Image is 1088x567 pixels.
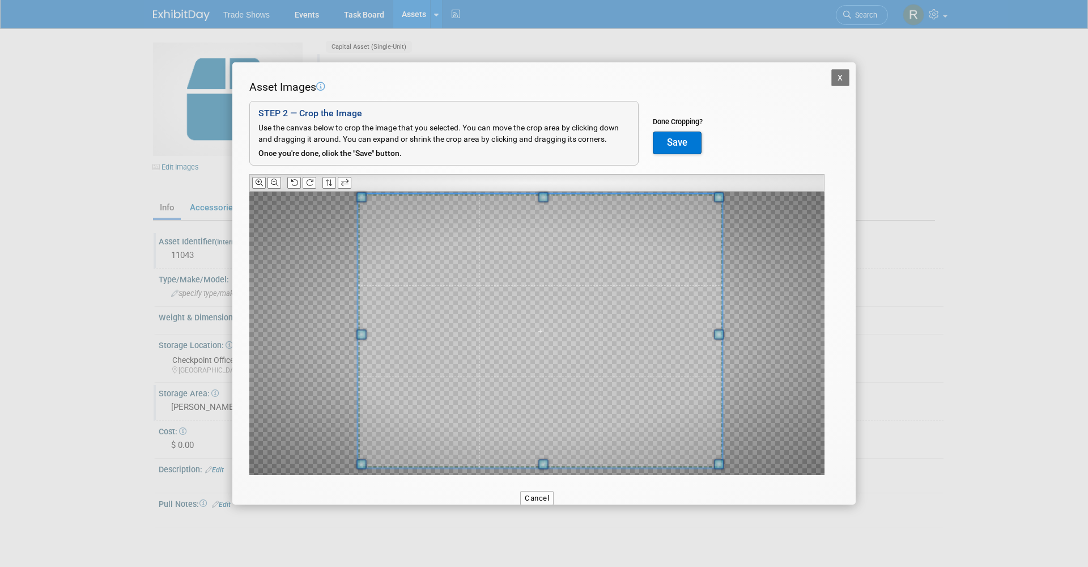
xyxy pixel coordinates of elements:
div: Done Cropping? [653,117,703,127]
button: Cancel [520,491,554,505]
button: Flip Horizontally [338,177,351,189]
button: Rotate Counter-clockwise [287,177,301,189]
button: Rotate Clockwise [303,177,316,189]
button: Zoom Out [267,177,281,189]
div: Once you're done, click the "Save" button. [258,148,630,159]
div: STEP 2 — Crop the Image [258,107,630,120]
button: Zoom In [252,177,266,189]
div: Asset Images [249,79,824,95]
button: Flip Vertically [322,177,336,189]
button: X [831,69,849,86]
button: Save [653,132,702,154]
span: Use the canvas below to crop the image that you selected. You can move the crop area by clicking ... [258,123,619,143]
